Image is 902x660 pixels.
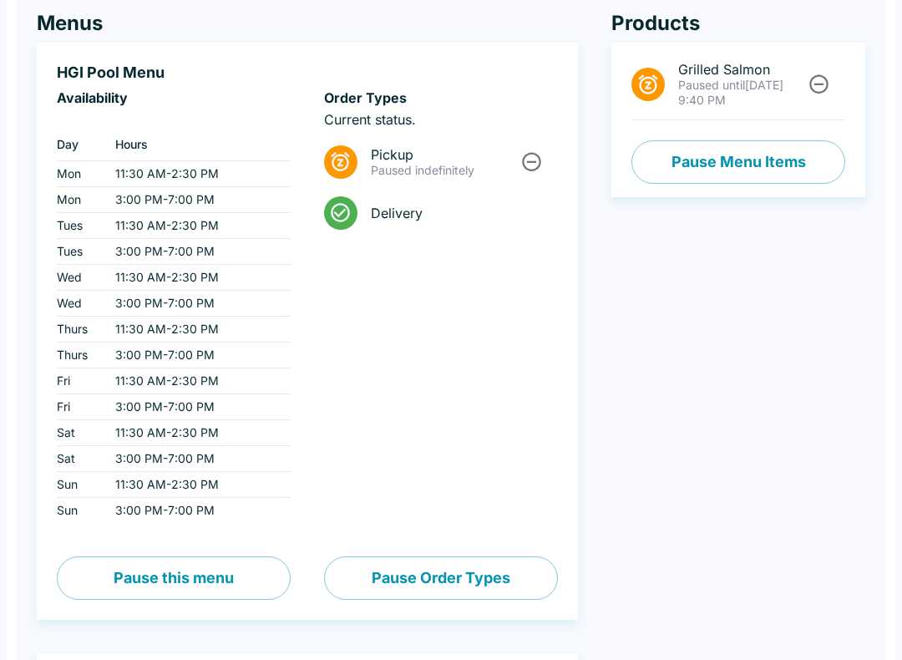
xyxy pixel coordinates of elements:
[57,111,291,128] p: ‏
[102,187,291,213] td: 3:00 PM - 7:00 PM
[57,556,291,600] button: Pause this menu
[678,78,805,108] p: [DATE] 9:40 PM
[57,420,102,446] td: Sat
[57,317,102,343] td: Thurs
[102,239,291,265] td: 3:00 PM - 7:00 PM
[516,146,547,177] button: Unpause
[57,343,102,368] td: Thurs
[631,140,845,184] button: Pause Menu Items
[102,394,291,420] td: 3:00 PM - 7:00 PM
[371,205,545,221] span: Delivery
[57,213,102,239] td: Tues
[57,128,102,161] th: Day
[371,163,518,178] p: Paused indefinitely
[57,394,102,420] td: Fri
[57,498,102,524] td: Sun
[102,498,291,524] td: 3:00 PM - 7:00 PM
[102,265,291,291] td: 11:30 AM - 2:30 PM
[57,472,102,498] td: Sun
[102,472,291,498] td: 11:30 AM - 2:30 PM
[57,291,102,317] td: Wed
[102,343,291,368] td: 3:00 PM - 7:00 PM
[102,420,291,446] td: 11:30 AM - 2:30 PM
[678,78,745,92] span: Paused until
[102,368,291,394] td: 11:30 AM - 2:30 PM
[611,11,865,36] h4: Products
[324,89,558,106] h6: Order Types
[57,368,102,394] td: Fri
[57,239,102,265] td: Tues
[324,556,558,600] button: Pause Order Types
[102,128,291,161] th: Hours
[678,61,805,78] span: Grilled Salmon
[57,161,102,187] td: Mon
[803,69,834,99] button: Unpause
[57,187,102,213] td: Mon
[102,213,291,239] td: 11:30 AM - 2:30 PM
[57,446,102,472] td: Sat
[102,446,291,472] td: 3:00 PM - 7:00 PM
[324,111,558,128] p: Current status.
[102,161,291,187] td: 11:30 AM - 2:30 PM
[57,265,102,291] td: Wed
[371,146,518,163] span: Pickup
[37,11,578,36] h4: Menus
[57,89,291,106] h6: Availability
[102,317,291,343] td: 11:30 AM - 2:30 PM
[102,291,291,317] td: 3:00 PM - 7:00 PM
